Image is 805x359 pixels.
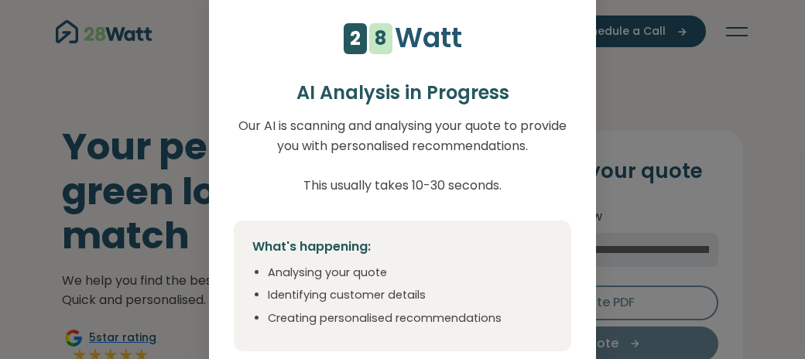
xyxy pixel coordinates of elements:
li: Identifying customer details [268,287,553,304]
div: 2 [350,23,361,54]
p: Our AI is scanning and analysing your quote to provide you with personalised recommendations. Thi... [234,116,571,195]
p: Watt [395,16,462,60]
h4: What's happening: [252,239,553,255]
h2: AI Analysis in Progress [234,82,571,104]
div: 8 [375,23,386,54]
li: Creating personalised recommendations [268,310,553,327]
li: Analysing your quote [268,265,553,282]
